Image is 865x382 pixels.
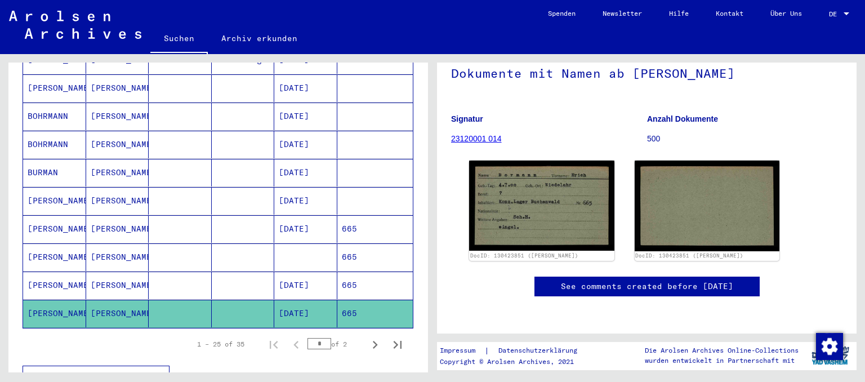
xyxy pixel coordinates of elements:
[451,114,483,123] b: Signatur
[86,159,149,186] mat-cell: [PERSON_NAME]
[274,300,337,327] mat-cell: [DATE]
[440,345,484,357] a: Impressum
[274,74,337,102] mat-cell: [DATE]
[197,339,244,349] div: 1 – 25 of 35
[9,11,141,39] img: Arolsen_neg.svg
[274,159,337,186] mat-cell: [DATE]
[440,345,591,357] div: |
[23,300,86,327] mat-cell: [PERSON_NAME]
[386,333,409,356] button: Last page
[23,159,86,186] mat-cell: BURMAN
[307,339,364,349] div: of 2
[274,131,337,158] mat-cell: [DATE]
[23,243,86,271] mat-cell: [PERSON_NAME]
[23,215,86,243] mat-cell: [PERSON_NAME]
[86,74,149,102] mat-cell: [PERSON_NAME]
[23,272,86,299] mat-cell: [PERSON_NAME]
[23,187,86,215] mat-cell: [PERSON_NAME]
[86,103,149,130] mat-cell: [PERSON_NAME]
[274,215,337,243] mat-cell: [DATE]
[647,133,842,145] p: 500
[561,281,733,292] a: See comments created before [DATE]
[23,74,86,102] mat-cell: [PERSON_NAME]
[470,252,578,259] a: DocID: 130423851 ([PERSON_NAME])
[440,357,591,367] p: Copyright © Arolsen Archives, 2021
[262,333,285,356] button: First page
[86,187,149,215] mat-cell: [PERSON_NAME]
[86,272,149,299] mat-cell: [PERSON_NAME]
[274,187,337,215] mat-cell: [DATE]
[86,300,149,327] mat-cell: [PERSON_NAME]
[23,131,86,158] mat-cell: BOHRMANN
[451,134,502,143] a: 23120001 014
[23,103,86,130] mat-cell: BOHRMANN
[285,333,307,356] button: Previous page
[337,272,413,299] mat-cell: 665
[469,161,614,251] img: 001.jpg
[337,243,413,271] mat-cell: 665
[274,272,337,299] mat-cell: [DATE]
[150,25,208,54] a: Suchen
[364,333,386,356] button: Next page
[86,215,149,243] mat-cell: [PERSON_NAME]
[635,161,780,251] img: 002.jpg
[829,10,841,18] span: DE
[635,252,743,259] a: DocID: 130423851 ([PERSON_NAME])
[809,341,851,370] img: yv_logo.png
[451,47,842,97] h1: Dokumente mit Namen ab [PERSON_NAME]
[32,371,154,381] span: Alle Ergebnisse anzeigen
[86,131,149,158] mat-cell: [PERSON_NAME]
[645,356,799,366] p: wurden entwickelt in Partnerschaft mit
[86,243,149,271] mat-cell: [PERSON_NAME]
[337,300,413,327] mat-cell: 665
[816,333,843,360] img: Zustimmung ändern
[489,345,591,357] a: Datenschutzerklärung
[208,25,311,52] a: Archiv erkunden
[647,114,718,123] b: Anzahl Dokumente
[337,215,413,243] mat-cell: 665
[645,345,799,356] p: Die Arolsen Archives Online-Collections
[274,103,337,130] mat-cell: [DATE]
